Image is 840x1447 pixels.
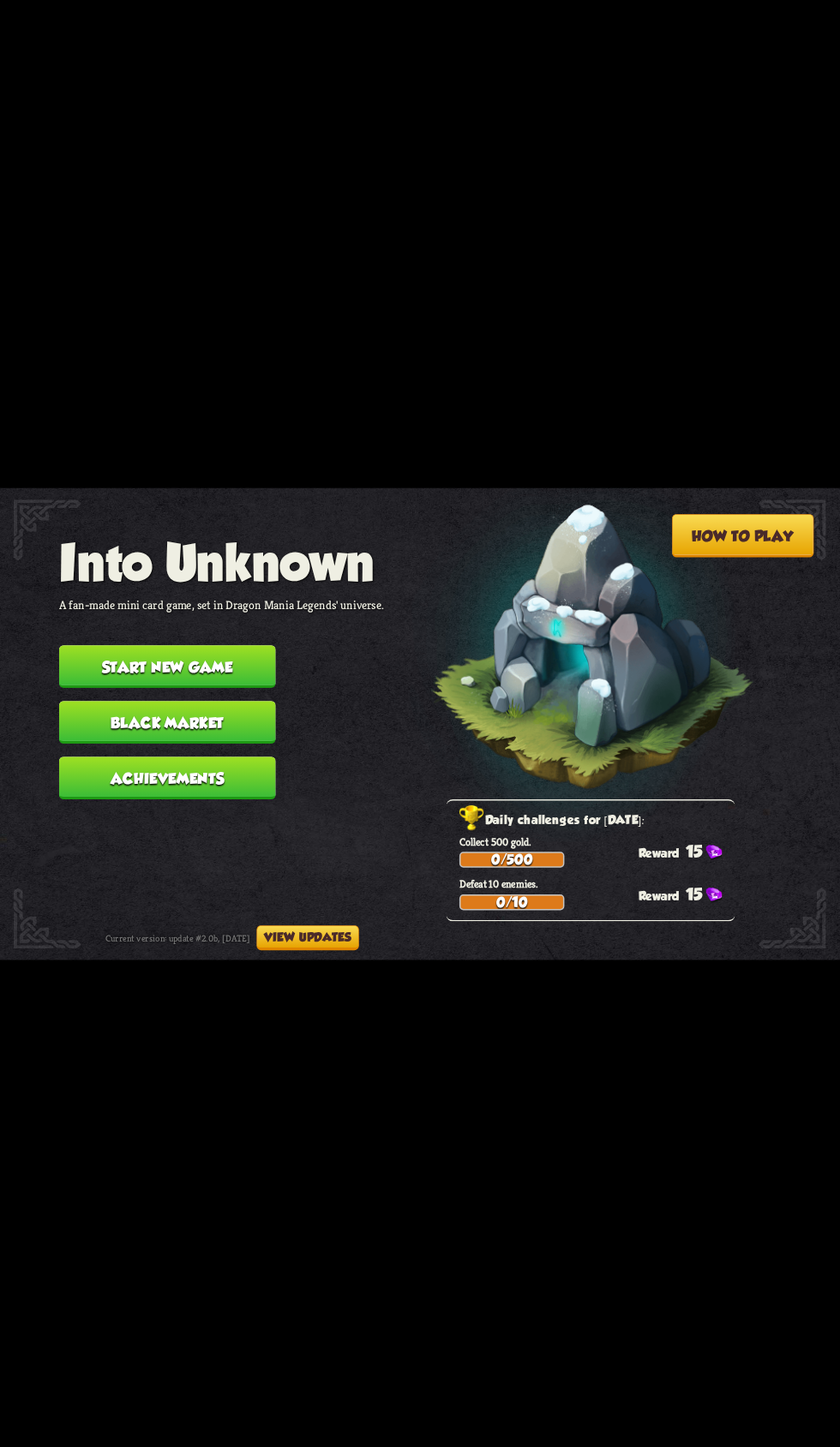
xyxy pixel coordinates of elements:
[59,645,276,688] button: Start new game
[59,533,384,590] h1: Into Unknown
[460,852,562,865] div: 0/500
[639,841,735,860] div: 15
[459,834,735,848] p: Collect 500 gold.
[460,895,562,908] div: 0/10
[639,884,735,903] div: 15
[387,461,755,842] img: Floating_Cave_Rune_Glow.png
[59,756,276,799] button: Achievements
[672,514,814,558] button: How to play
[105,925,359,950] div: Current version: update #2.0b, [DATE]
[256,925,358,950] button: View updates
[459,877,735,891] p: Defeat 10 enemies.
[459,810,735,832] h2: Daily challenges for [DATE]:
[59,701,276,744] button: Black Market
[459,804,485,831] img: Golden_Trophy_Icon.png
[59,597,384,613] p: A fan-made mini card game, set in Dragon Mania Legends' universe.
